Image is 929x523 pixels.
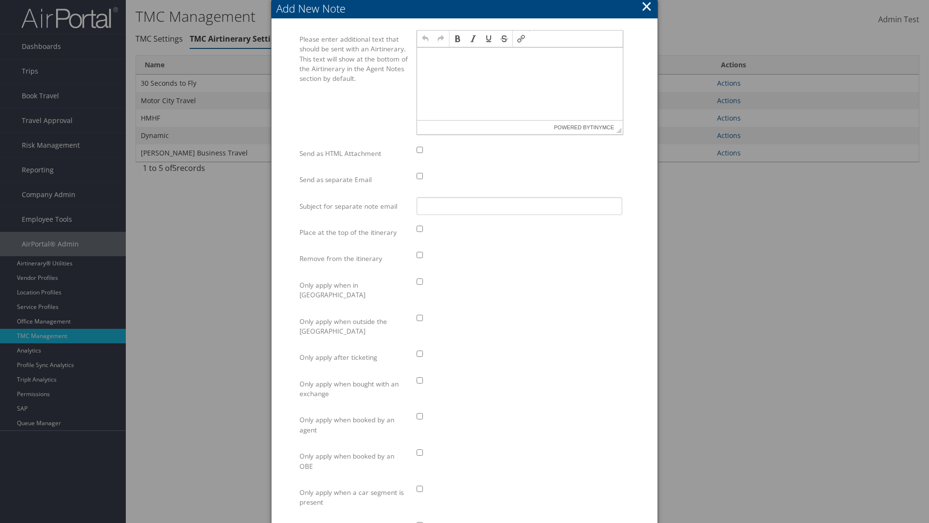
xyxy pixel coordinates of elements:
[300,411,409,439] label: Only apply when booked by an agent
[481,31,496,46] div: Underline
[300,276,409,305] label: Only apply when in [GEOGRAPHIC_DATA]
[417,47,623,120] iframe: Rich Text Area. Press ALT-F9 for menu. Press ALT-F10 for toolbar. Press ALT-0 for help
[276,1,658,16] div: Add New Note
[514,31,528,46] div: Insert/edit link
[300,197,409,215] label: Subject for separate note email
[300,348,409,367] label: Only apply after ticketing
[300,375,409,403] label: Only apply when bought with an exchange
[300,30,409,88] label: Please enter additional text that should be sent with an Airtinerary. This text will show at the ...
[450,31,465,46] div: Bold
[554,121,614,134] span: Powered by
[300,447,409,476] label: Only apply when booked by an OBE
[418,31,433,46] div: Undo
[300,312,409,341] label: Only apply when outside the [GEOGRAPHIC_DATA]
[300,223,409,242] label: Place at the top of the itinerary
[300,249,409,268] label: Remove from the itinerary
[300,144,409,163] label: Send as HTML Attachment
[497,31,511,46] div: Strikethrough
[590,124,614,130] a: tinymce
[434,31,448,46] div: Redo
[300,483,409,512] label: Only apply when a car segment is present
[300,170,409,189] label: Send as separate Email
[466,31,480,46] div: Italic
